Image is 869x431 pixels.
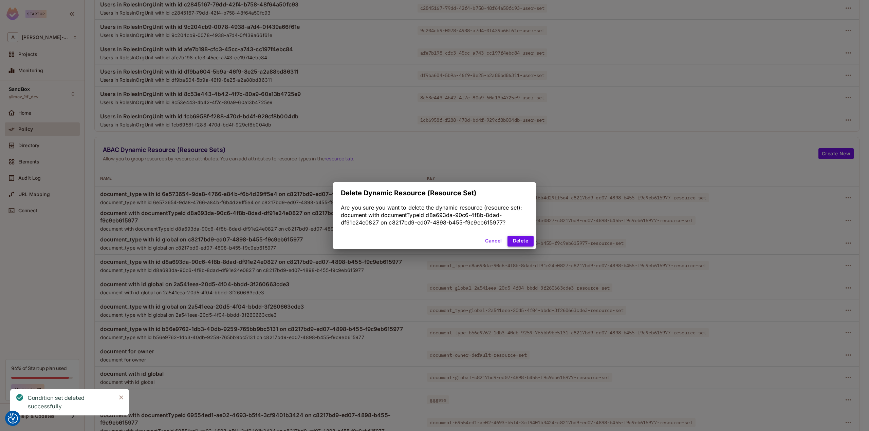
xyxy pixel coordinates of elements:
div: Condition set deleted successfully [28,394,111,411]
img: Revisit consent button [8,413,18,424]
h2: Delete Dynamic Resource (Resource Set) [333,182,536,204]
button: Delete [507,236,534,247]
button: Cancel [482,236,504,247]
button: Close [116,392,126,403]
div: Are you sure you want to delete the dynamic resource (resource set): document with documentTypeId... [341,204,528,226]
button: Consent Preferences [8,413,18,424]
